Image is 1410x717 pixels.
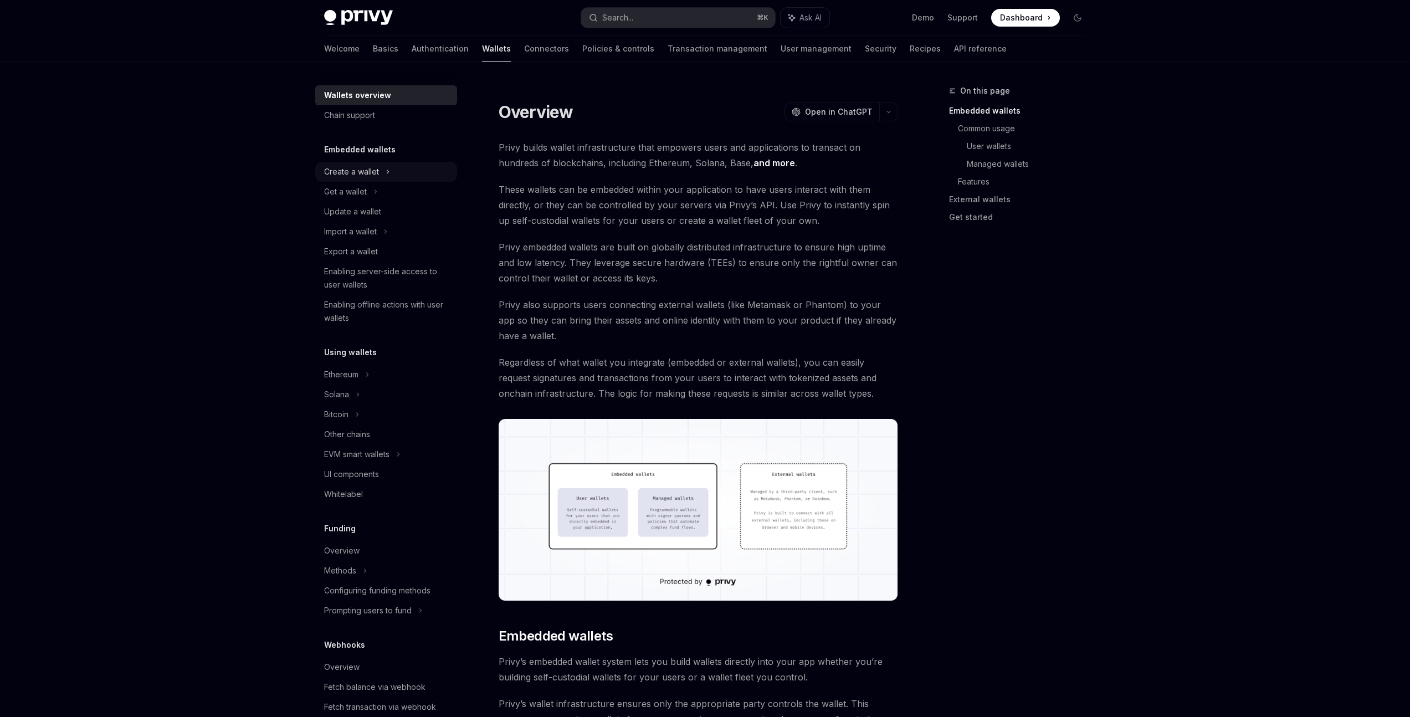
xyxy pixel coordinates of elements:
[324,265,450,291] div: Enabling server-side access to user wallets
[910,35,941,62] a: Recipes
[324,660,360,674] div: Overview
[499,355,898,401] span: Regardless of what wallet you integrate (embedded or external wallets), you can easily request si...
[324,89,391,102] div: Wallets overview
[912,12,934,23] a: Demo
[315,677,457,697] a: Fetch balance via webhook
[324,35,360,62] a: Welcome
[499,239,898,286] span: Privy embedded wallets are built on globally distributed infrastructure to ensure high uptime and...
[581,8,775,28] button: Search...⌘K
[499,419,898,601] img: images/walletoverview.png
[324,245,378,258] div: Export a wallet
[324,225,377,238] div: Import a wallet
[524,35,569,62] a: Connectors
[324,680,425,694] div: Fetch balance via webhook
[324,544,360,557] div: Overview
[499,297,898,344] span: Privy also supports users connecting external wallets (like Metamask or Phantom) to your app so t...
[954,35,1007,62] a: API reference
[785,103,879,121] button: Open in ChatGPT
[315,295,457,328] a: Enabling offline actions with user wallets
[315,464,457,484] a: UI components
[668,35,767,62] a: Transaction management
[967,155,1095,173] a: Managed wallets
[757,13,768,22] span: ⌘ K
[324,564,356,577] div: Methods
[324,428,370,441] div: Other chains
[324,10,393,25] img: dark logo
[482,35,511,62] a: Wallets
[373,35,398,62] a: Basics
[315,697,457,717] a: Fetch transaction via webhook
[324,185,367,198] div: Get a wallet
[315,262,457,295] a: Enabling server-side access to user wallets
[499,627,613,645] span: Embedded wallets
[499,182,898,228] span: These wallets can be embedded within your application to have users interact with them directly, ...
[499,654,898,685] span: Privy’s embedded wallet system lets you build wallets directly into your app whether you’re build...
[315,484,457,504] a: Whitelabel
[1000,12,1043,23] span: Dashboard
[324,700,436,714] div: Fetch transaction via webhook
[947,12,978,23] a: Support
[324,638,365,652] h5: Webhooks
[582,35,654,62] a: Policies & controls
[324,468,379,481] div: UI components
[324,584,430,597] div: Configuring funding methods
[949,102,1095,120] a: Embedded wallets
[949,191,1095,208] a: External wallets
[324,346,377,359] h5: Using wallets
[324,109,375,122] div: Chain support
[324,143,396,156] h5: Embedded wallets
[315,541,457,561] a: Overview
[315,242,457,262] a: Export a wallet
[324,522,356,535] h5: Funding
[324,388,349,401] div: Solana
[499,140,898,171] span: Privy builds wallet infrastructure that empowers users and applications to transact on hundreds o...
[315,424,457,444] a: Other chains
[753,157,795,169] a: and more
[958,120,1095,137] a: Common usage
[949,208,1095,226] a: Get started
[315,581,457,601] a: Configuring funding methods
[967,137,1095,155] a: User wallets
[324,368,358,381] div: Ethereum
[805,106,873,117] span: Open in ChatGPT
[324,205,381,218] div: Update a wallet
[324,165,379,178] div: Create a wallet
[781,35,852,62] a: User management
[799,12,822,23] span: Ask AI
[315,202,457,222] a: Update a wallet
[499,102,573,122] h1: Overview
[324,298,450,325] div: Enabling offline actions with user wallets
[958,173,1095,191] a: Features
[315,657,457,677] a: Overview
[781,8,829,28] button: Ask AI
[324,604,412,617] div: Prompting users to fund
[315,105,457,125] a: Chain support
[991,9,1060,27] a: Dashboard
[324,408,348,421] div: Bitcoin
[960,84,1010,98] span: On this page
[324,448,389,461] div: EVM smart wallets
[1069,9,1086,27] button: Toggle dark mode
[412,35,469,62] a: Authentication
[602,11,633,24] div: Search...
[865,35,896,62] a: Security
[324,488,363,501] div: Whitelabel
[315,85,457,105] a: Wallets overview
